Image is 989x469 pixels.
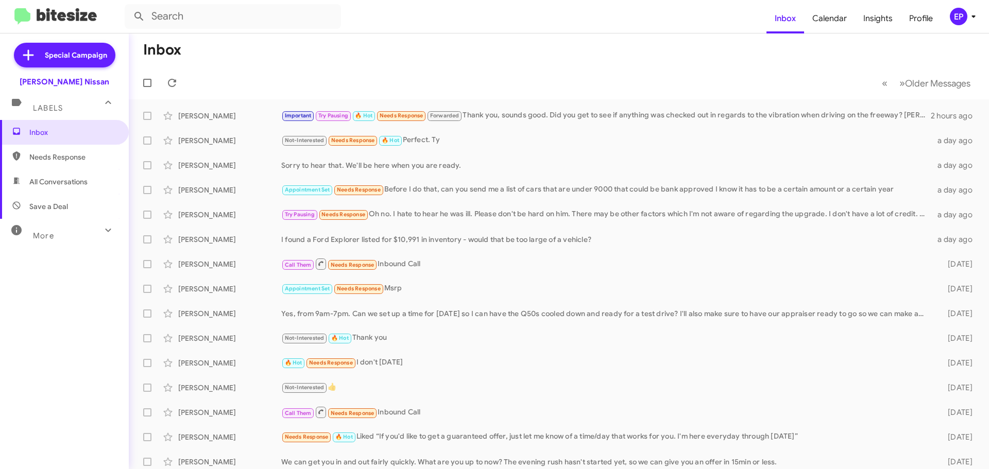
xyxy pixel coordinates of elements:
[285,384,325,391] span: Not-Interested
[331,335,349,341] span: 🔥 Hot
[281,110,931,121] div: Thank you, sounds good. Did you get to see if anything was checked out in regards to the vibratio...
[281,431,931,443] div: Liked “If you'd like to get a guaranteed offer, just let me know of a time/day that works for you...
[931,383,981,393] div: [DATE]
[178,111,281,121] div: [PERSON_NAME]
[766,4,804,33] a: Inbox
[281,457,931,467] div: We can get you in and out fairly quickly. What are you up to now? The evening rush hasn't started...
[941,8,978,25] button: EP
[178,259,281,269] div: [PERSON_NAME]
[335,433,353,440] span: 🔥 Hot
[178,210,281,220] div: [PERSON_NAME]
[14,43,115,67] a: Special Campaign
[285,112,312,119] span: Important
[281,283,931,294] div: Msrp
[178,160,281,170] div: [PERSON_NAME]
[33,231,54,240] span: More
[178,383,281,393] div: [PERSON_NAME]
[33,103,63,113] span: Labels
[882,77,888,90] span: «
[355,112,372,119] span: 🔥 Hot
[178,432,281,442] div: [PERSON_NAME]
[178,284,281,294] div: [PERSON_NAME]
[143,42,181,58] h1: Inbox
[331,262,374,268] span: Needs Response
[931,407,981,418] div: [DATE]
[285,211,315,218] span: Try Pausing
[876,73,977,94] nav: Page navigation example
[29,177,88,187] span: All Conversations
[285,285,330,292] span: Appointment Set
[178,234,281,245] div: [PERSON_NAME]
[285,359,302,366] span: 🔥 Hot
[331,137,375,144] span: Needs Response
[931,160,981,170] div: a day ago
[281,381,931,393] div: 👍
[331,410,374,416] span: Needs Response
[281,134,931,146] div: Perfect. Ty
[285,410,312,416] span: Call Them
[178,457,281,467] div: [PERSON_NAME]
[337,186,381,193] span: Needs Response
[931,457,981,467] div: [DATE]
[876,73,894,94] button: Previous
[281,234,931,245] div: I found a Ford Explorer listed for $10,991 in inventory - would that be too large of a vehicle?
[931,284,981,294] div: [DATE]
[337,285,381,292] span: Needs Response
[20,77,109,87] div: [PERSON_NAME] Nissan
[281,308,931,319] div: Yes, from 9am-7pm. Can we set up a time for [DATE] so I can have the Q50s cooled down and ready f...
[931,259,981,269] div: [DATE]
[281,332,931,344] div: Thank you
[178,358,281,368] div: [PERSON_NAME]
[931,234,981,245] div: a day ago
[125,4,341,29] input: Search
[382,137,399,144] span: 🔥 Hot
[178,333,281,343] div: [PERSON_NAME]
[905,78,970,89] span: Older Messages
[855,4,901,33] a: Insights
[950,8,967,25] div: EP
[29,201,68,212] span: Save a Deal
[428,111,462,121] span: Forwarded
[281,160,931,170] div: Sorry to hear that. We'll be here when you are ready.
[380,112,423,119] span: Needs Response
[285,137,325,144] span: Not-Interested
[29,152,117,162] span: Needs Response
[309,359,353,366] span: Needs Response
[178,407,281,418] div: [PERSON_NAME]
[281,357,931,369] div: I don't [DATE]
[285,186,330,193] span: Appointment Set
[318,112,348,119] span: Try Pausing
[178,308,281,319] div: [PERSON_NAME]
[931,210,981,220] div: a day ago
[931,358,981,368] div: [DATE]
[901,4,941,33] a: Profile
[899,77,905,90] span: »
[285,335,325,341] span: Not-Interested
[931,432,981,442] div: [DATE]
[178,135,281,146] div: [PERSON_NAME]
[178,185,281,195] div: [PERSON_NAME]
[285,262,312,268] span: Call Them
[931,308,981,319] div: [DATE]
[931,111,981,121] div: 2 hours ago
[281,184,931,196] div: Before I do that, can you send me a list of cars that are under 9000 that could be bank approved ...
[893,73,977,94] button: Next
[931,135,981,146] div: a day ago
[45,50,107,60] span: Special Campaign
[321,211,365,218] span: Needs Response
[29,127,117,137] span: Inbox
[281,209,931,220] div: Oh no. I hate to hear he was ill. Please don't be hard on him. There may be other factors which I...
[281,257,931,270] div: Inbound Call
[931,185,981,195] div: a day ago
[281,406,931,419] div: Inbound Call
[804,4,855,33] a: Calendar
[931,333,981,343] div: [DATE]
[285,433,329,440] span: Needs Response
